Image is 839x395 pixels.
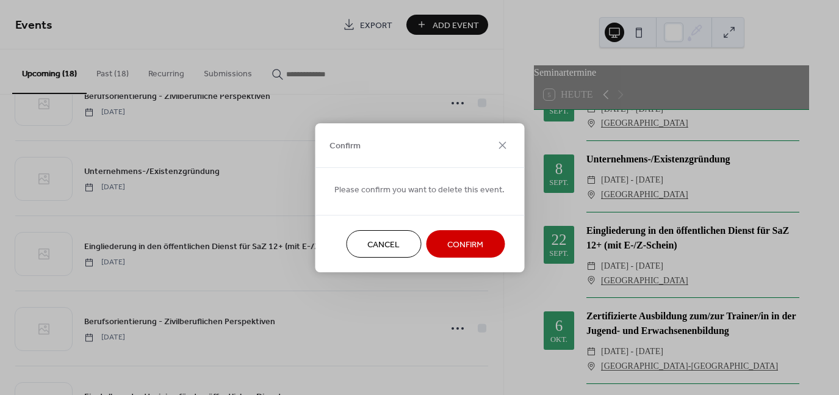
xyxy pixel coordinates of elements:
button: Confirm [426,230,505,258]
span: Confirm [329,140,361,153]
span: Cancel [367,238,400,251]
span: Confirm [447,238,483,251]
span: Please confirm you want to delete this event. [334,183,505,196]
button: Cancel [346,230,421,258]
